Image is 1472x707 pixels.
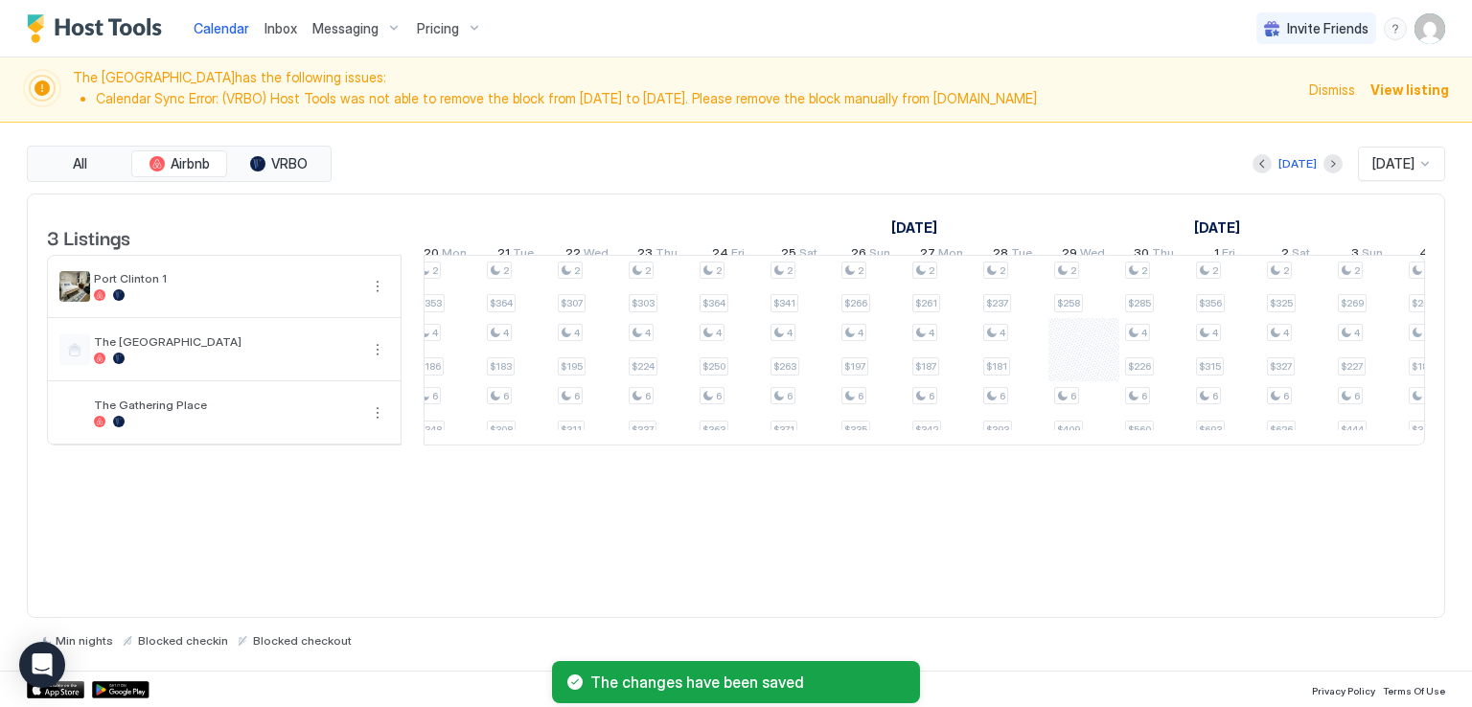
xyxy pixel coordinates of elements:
[419,423,442,436] span: $348
[419,241,471,269] a: April 20, 2026
[1212,327,1218,339] span: 4
[27,146,332,182] div: tab-group
[993,245,1008,265] span: 28
[1000,390,1005,402] span: 6
[702,297,725,309] span: $364
[171,155,210,172] span: Airbnb
[1141,264,1147,277] span: 2
[1281,245,1289,265] span: 2
[846,241,895,269] a: April 26, 2026
[1278,155,1317,172] div: [DATE]
[1412,360,1434,373] span: $186
[1141,390,1147,402] span: 6
[490,360,512,373] span: $183
[781,245,796,265] span: 25
[915,423,938,436] span: $342
[1214,245,1219,265] span: 1
[1283,390,1289,402] span: 6
[1362,245,1383,265] span: Sun
[716,327,722,339] span: 4
[858,264,863,277] span: 2
[417,20,459,37] span: Pricing
[776,241,822,269] a: April 25, 2026
[915,241,968,269] a: April 27, 2026
[851,245,866,265] span: 26
[1000,327,1005,339] span: 4
[702,360,725,373] span: $250
[1199,297,1222,309] span: $356
[513,245,534,265] span: Tue
[1287,20,1368,37] span: Invite Friends
[1341,297,1364,309] span: $269
[1372,155,1414,172] span: [DATE]
[1419,245,1428,265] span: 4
[1354,264,1360,277] span: 2
[1292,245,1310,265] span: Sat
[59,398,90,428] div: listing image
[1189,214,1245,241] a: May 1, 2026
[503,390,509,402] span: 6
[561,360,583,373] span: $195
[844,360,865,373] span: $197
[1384,17,1407,40] div: menu
[1414,13,1445,44] div: User profile
[424,245,439,265] span: 20
[632,297,655,309] span: $303
[584,245,609,265] span: Wed
[773,297,795,309] span: $341
[442,245,467,265] span: Mon
[312,20,379,37] span: Messaging
[231,150,327,177] button: VRBO
[787,327,793,339] span: 4
[561,297,583,309] span: $307
[799,245,817,265] span: Sat
[565,245,581,265] span: 22
[731,245,745,265] span: Fri
[264,18,297,38] a: Inbox
[1309,80,1355,100] span: Dismiss
[773,423,794,436] span: $371
[1346,241,1388,269] a: May 3, 2026
[707,241,749,269] a: April 24, 2026
[497,245,510,265] span: 21
[1270,423,1293,436] span: $626
[1370,80,1449,100] div: View listing
[366,338,389,361] div: menu
[366,275,389,298] button: More options
[419,360,441,373] span: $186
[938,245,963,265] span: Mon
[1270,360,1292,373] span: $327
[787,390,793,402] span: 6
[47,222,130,251] span: 3 Listings
[988,241,1037,269] a: April 28, 2026
[432,264,438,277] span: 2
[1212,390,1218,402] span: 6
[366,401,389,424] div: menu
[1412,423,1434,436] span: $397
[787,264,793,277] span: 2
[366,338,389,361] button: More options
[1129,241,1179,269] a: April 30, 2026
[493,241,539,269] a: April 21, 2026
[1080,245,1105,265] span: Wed
[1276,152,1320,175] button: [DATE]
[1141,327,1147,339] span: 4
[844,297,867,309] span: $266
[632,423,654,436] span: $337
[432,390,438,402] span: 6
[561,241,613,269] a: April 22, 2026
[1412,297,1435,309] span: $268
[1222,245,1235,265] span: Fri
[1070,264,1076,277] span: 2
[253,633,352,648] span: Blocked checkout
[419,297,442,309] span: $353
[490,297,513,309] span: $364
[1062,245,1077,265] span: 29
[645,327,651,339] span: 4
[574,327,580,339] span: 4
[1057,297,1080,309] span: $258
[131,150,227,177] button: Airbnb
[194,20,249,36] span: Calendar
[264,20,297,36] span: Inbox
